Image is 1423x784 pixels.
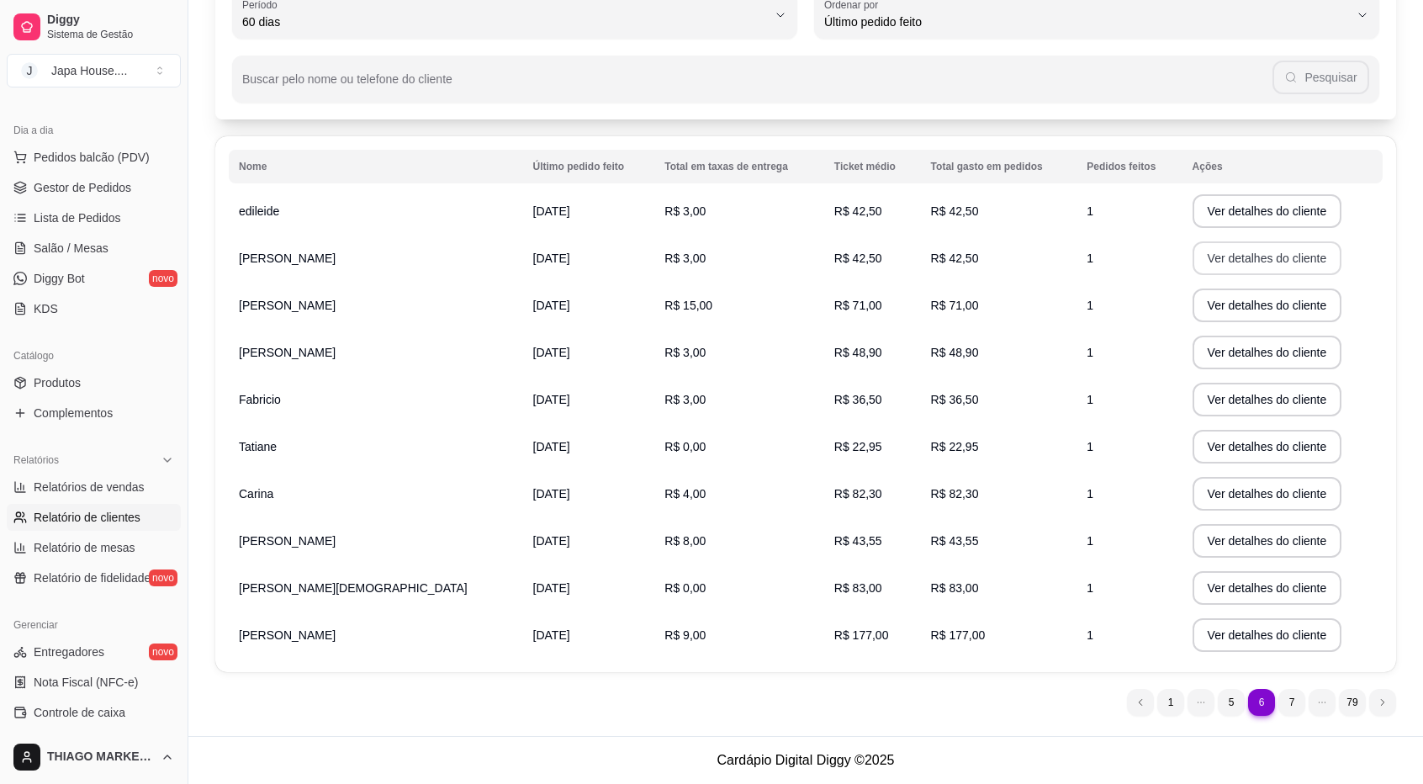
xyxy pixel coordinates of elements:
a: Relatórios de vendas [7,474,181,501]
span: R$ 82,30 [834,487,882,501]
span: R$ 42,50 [834,252,882,265]
button: Ver detalhes do cliente [1193,477,1342,511]
span: Sistema de Gestão [47,28,174,41]
a: Relatório de fidelidadenovo [7,564,181,591]
span: R$ 42,50 [931,204,979,218]
button: Ver detalhes do cliente [1193,618,1342,652]
th: Nome [229,150,523,183]
span: J [21,62,38,79]
li: next page button [1369,689,1396,716]
a: KDS [7,295,181,322]
span: R$ 48,90 [931,346,979,359]
div: Japa House. ... [51,62,127,79]
a: Salão / Mesas [7,235,181,262]
div: Gerenciar [7,612,181,638]
span: Lista de Pedidos [34,209,121,226]
a: DiggySistema de Gestão [7,7,181,47]
a: Relatório de mesas [7,534,181,561]
a: Entregadoresnovo [7,638,181,665]
span: R$ 0,00 [664,440,706,453]
span: Complementos [34,405,113,421]
span: [PERSON_NAME][DEMOGRAPHIC_DATA] [239,581,468,595]
li: pagination item 79 [1339,689,1366,716]
span: [DATE] [533,534,570,548]
span: R$ 177,00 [834,628,889,642]
span: R$ 43,55 [931,534,979,548]
span: R$ 177,00 [931,628,986,642]
span: R$ 36,50 [931,393,979,406]
nav: pagination navigation [1119,681,1404,724]
span: edileide [239,204,279,218]
footer: Cardápio Digital Diggy © 2025 [188,736,1423,784]
span: KDS [34,300,58,317]
button: Pedidos balcão (PDV) [7,144,181,171]
li: pagination item 1 [1157,689,1184,716]
span: R$ 42,50 [834,204,882,218]
span: [DATE] [533,299,570,312]
span: 1 [1087,299,1093,312]
span: [DATE] [533,487,570,501]
span: R$ 3,00 [664,346,706,359]
span: R$ 48,90 [834,346,882,359]
button: Ver detalhes do cliente [1193,336,1342,369]
a: Produtos [7,369,181,396]
span: Fabricio [239,393,281,406]
span: 1 [1087,440,1093,453]
span: 1 [1087,534,1093,548]
span: [DATE] [533,628,570,642]
span: R$ 3,00 [664,204,706,218]
span: R$ 3,00 [664,393,706,406]
div: Catálogo [7,342,181,369]
button: Ver detalhes do cliente [1193,524,1342,558]
a: Controle de fiado [7,729,181,756]
th: Último pedido feito [523,150,655,183]
span: Diggy Bot [34,270,85,287]
span: Relatórios de vendas [34,479,145,495]
span: Controle de caixa [34,704,125,721]
li: dots element [1309,689,1336,716]
span: R$ 9,00 [664,628,706,642]
span: Relatório de clientes [34,509,140,526]
span: Entregadores [34,644,104,660]
span: R$ 83,00 [834,581,882,595]
button: Ver detalhes do cliente [1193,571,1342,605]
span: Diggy [47,13,174,28]
span: Relatório de fidelidade [34,569,151,586]
span: [PERSON_NAME] [239,628,336,642]
span: Carina [239,487,273,501]
span: R$ 42,50 [931,252,979,265]
span: 1 [1087,487,1093,501]
span: Relatórios [13,453,59,467]
li: pagination item 7 [1278,689,1305,716]
span: R$ 71,00 [931,299,979,312]
span: R$ 36,50 [834,393,882,406]
span: R$ 22,95 [931,440,979,453]
span: Nota Fiscal (NFC-e) [34,674,138,691]
li: dots element [1188,689,1214,716]
span: R$ 8,00 [664,534,706,548]
span: [PERSON_NAME] [239,252,336,265]
span: R$ 82,30 [931,487,979,501]
span: R$ 0,00 [664,581,706,595]
span: R$ 71,00 [834,299,882,312]
span: [DATE] [533,204,570,218]
button: Ver detalhes do cliente [1193,383,1342,416]
button: Ver detalhes do cliente [1193,289,1342,322]
a: Complementos [7,400,181,426]
span: 1 [1087,581,1093,595]
span: Pedidos balcão (PDV) [34,149,150,166]
a: Nota Fiscal (NFC-e) [7,669,181,696]
th: Ticket médio [824,150,921,183]
span: [DATE] [533,346,570,359]
button: Ver detalhes do cliente [1193,194,1342,228]
button: THIAGO MARKETING [7,737,181,777]
span: [DATE] [533,252,570,265]
span: 1 [1087,393,1093,406]
span: 1 [1087,346,1093,359]
span: [DATE] [533,440,570,453]
a: Controle de caixa [7,699,181,726]
span: [PERSON_NAME] [239,299,336,312]
span: Último pedido feito [824,13,1349,30]
span: [PERSON_NAME] [239,534,336,548]
span: Relatório de mesas [34,539,135,556]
